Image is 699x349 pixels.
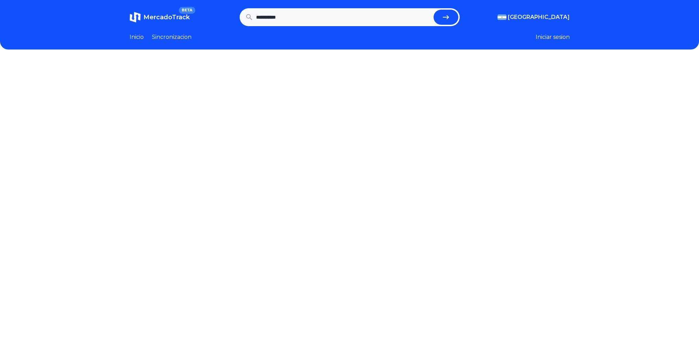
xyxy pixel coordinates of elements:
[508,13,570,21] span: [GEOGRAPHIC_DATA]
[130,33,144,41] a: Inicio
[498,14,506,20] img: Argentina
[536,33,570,41] button: Iniciar sesion
[498,13,570,21] button: [GEOGRAPHIC_DATA]
[179,7,195,14] span: BETA
[130,12,141,23] img: MercadoTrack
[152,33,192,41] a: Sincronizacion
[143,13,190,21] span: MercadoTrack
[130,12,190,23] a: MercadoTrackBETA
